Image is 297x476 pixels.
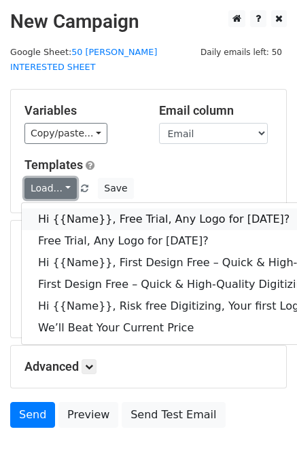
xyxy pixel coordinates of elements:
a: Load... [24,178,77,199]
a: Preview [58,402,118,428]
h5: Variables [24,103,139,118]
iframe: Chat Widget [229,411,297,476]
small: Google Sheet: [10,47,157,73]
h5: Email column [159,103,273,118]
h2: New Campaign [10,10,287,33]
a: Send Test Email [122,402,225,428]
button: Save [98,178,133,199]
a: Templates [24,158,83,172]
a: 50 [PERSON_NAME] INTERESTED SHEET [10,47,157,73]
a: Send [10,402,55,428]
h5: Advanced [24,359,273,374]
span: Daily emails left: 50 [196,45,287,60]
a: Daily emails left: 50 [196,47,287,57]
a: Copy/paste... [24,123,107,144]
